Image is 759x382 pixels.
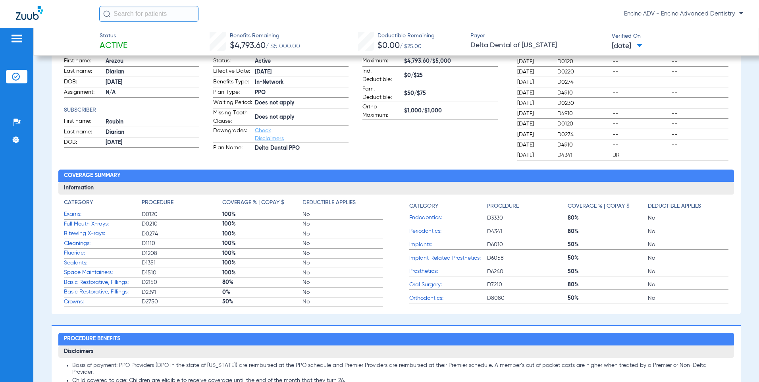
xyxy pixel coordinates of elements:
[64,268,142,277] span: Space Maintainers:
[142,199,222,210] app-breakdown-title: Procedure
[404,71,498,80] span: $0/$25
[64,117,103,127] span: First name:
[64,220,142,228] span: Full Mouth X-rays:
[613,120,669,128] span: --
[106,118,199,126] span: Roubin
[378,42,400,50] span: $0.00
[64,67,103,77] span: Last name:
[409,281,487,289] span: Oral Surgery:
[222,210,302,218] span: 100%
[64,106,199,114] h4: Subscriber
[213,144,252,153] span: Plan Name:
[557,89,610,97] span: D4910
[648,281,728,289] span: No
[470,41,605,50] span: Delta Dental of [US_STATE]
[142,220,222,228] span: D0210
[568,294,648,302] span: 50%
[362,57,401,66] span: Maximum:
[302,288,383,296] span: No
[362,67,401,84] span: Ind. Deductible:
[302,259,383,267] span: No
[404,107,498,115] span: $1,000/$1,000
[230,32,300,40] span: Benefits Remaining
[517,110,551,118] span: [DATE]
[266,43,300,50] span: / $5,000.00
[517,151,551,159] span: [DATE]
[613,141,669,149] span: --
[106,128,199,137] span: Diarian
[557,110,610,118] span: D4910
[613,58,669,66] span: --
[613,110,669,118] span: --
[106,89,199,97] span: N/A
[409,254,487,262] span: Implant Related Prosthetics:
[58,182,734,195] h3: Information
[255,57,349,66] span: Active
[255,78,349,87] span: In-Network
[378,32,435,40] span: Deductible Remaining
[213,67,252,77] span: Effective Date:
[672,141,728,149] span: --
[409,294,487,303] span: Orthodontics:
[568,202,630,210] h4: Coverage % | Copay $
[557,99,610,107] span: D0230
[404,89,498,98] span: $50/$75
[672,120,728,128] span: --
[64,298,142,306] span: Crowns:
[568,199,648,213] app-breakdown-title: Coverage % | Copay $
[72,362,728,376] li: Basis of payment: PPO Providers (DPO in the state of [US_STATE]) are reimbursed at the PPO schedu...
[612,41,642,51] span: [DATE]
[517,78,551,86] span: [DATE]
[142,259,222,267] span: D1351
[517,131,551,139] span: [DATE]
[613,131,669,139] span: --
[557,58,610,66] span: D0120
[613,68,669,76] span: --
[64,249,142,257] span: Fluoride:
[222,220,302,228] span: 100%
[106,57,199,66] span: Arezou
[568,268,648,276] span: 50%
[142,278,222,286] span: D2150
[64,78,103,87] span: DOB:
[64,239,142,248] span: Cleanings:
[672,151,728,159] span: --
[302,210,383,218] span: No
[568,241,648,249] span: 50%
[487,294,567,302] span: D8080
[58,170,734,182] h2: Coverage Summary
[400,44,422,49] span: / $25.00
[64,288,142,296] span: Basic Restorative, Fillings:
[213,57,252,66] span: Status:
[255,89,349,97] span: PPO
[222,278,302,286] span: 80%
[568,228,648,235] span: 80%
[222,199,302,210] app-breakdown-title: Coverage % | Copay $
[302,230,383,238] span: No
[222,239,302,247] span: 100%
[213,98,252,108] span: Waiting Period:
[255,128,284,141] a: Check Disclaimers
[64,57,103,66] span: First name:
[648,199,728,213] app-breakdown-title: Deductible Applies
[648,214,728,222] span: No
[222,199,284,207] h4: Coverage % | Copay $
[404,57,498,66] span: $4,793.60/$5,000
[557,141,610,149] span: D4910
[64,259,142,267] span: Sealants:
[557,131,610,139] span: D0274
[142,249,222,257] span: D1208
[302,298,383,306] span: No
[302,278,383,286] span: No
[255,144,349,152] span: Delta Dental PPO
[409,202,438,210] h4: Category
[142,230,222,238] span: D0274
[409,267,487,276] span: Prosthetics:
[16,6,43,20] img: Zuub Logo
[58,333,734,345] h2: Procedure Benefits
[64,199,93,207] h4: Category
[613,151,669,159] span: UR
[487,268,567,276] span: D6240
[487,241,567,249] span: D6010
